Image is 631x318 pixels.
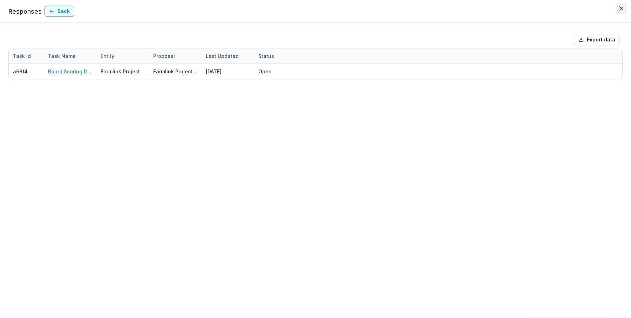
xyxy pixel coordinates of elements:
div: Status [254,48,307,64]
div: Entity [96,48,149,64]
button: Back [45,6,74,17]
div: Task Name [44,48,96,64]
button: Export data [574,34,620,45]
div: Task Id [9,48,44,64]
div: Task Name [44,52,80,60]
div: Last Updated [202,52,243,60]
div: Last Updated [202,48,254,64]
button: Close [616,3,627,14]
div: Status [254,52,278,60]
div: Proposal [149,48,202,64]
div: a68f4 [13,68,28,75]
div: [DATE] [202,64,254,79]
div: Farmlink Project - 2025 - Inquiry [153,68,197,75]
div: Task Id [9,52,35,60]
div: Entity [96,52,118,60]
a: Board Scoring Rubric [48,68,92,75]
div: Proposal [149,52,179,60]
p: Responses [8,7,42,16]
div: Open [258,68,272,75]
div: Farmlink Project [101,68,140,75]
